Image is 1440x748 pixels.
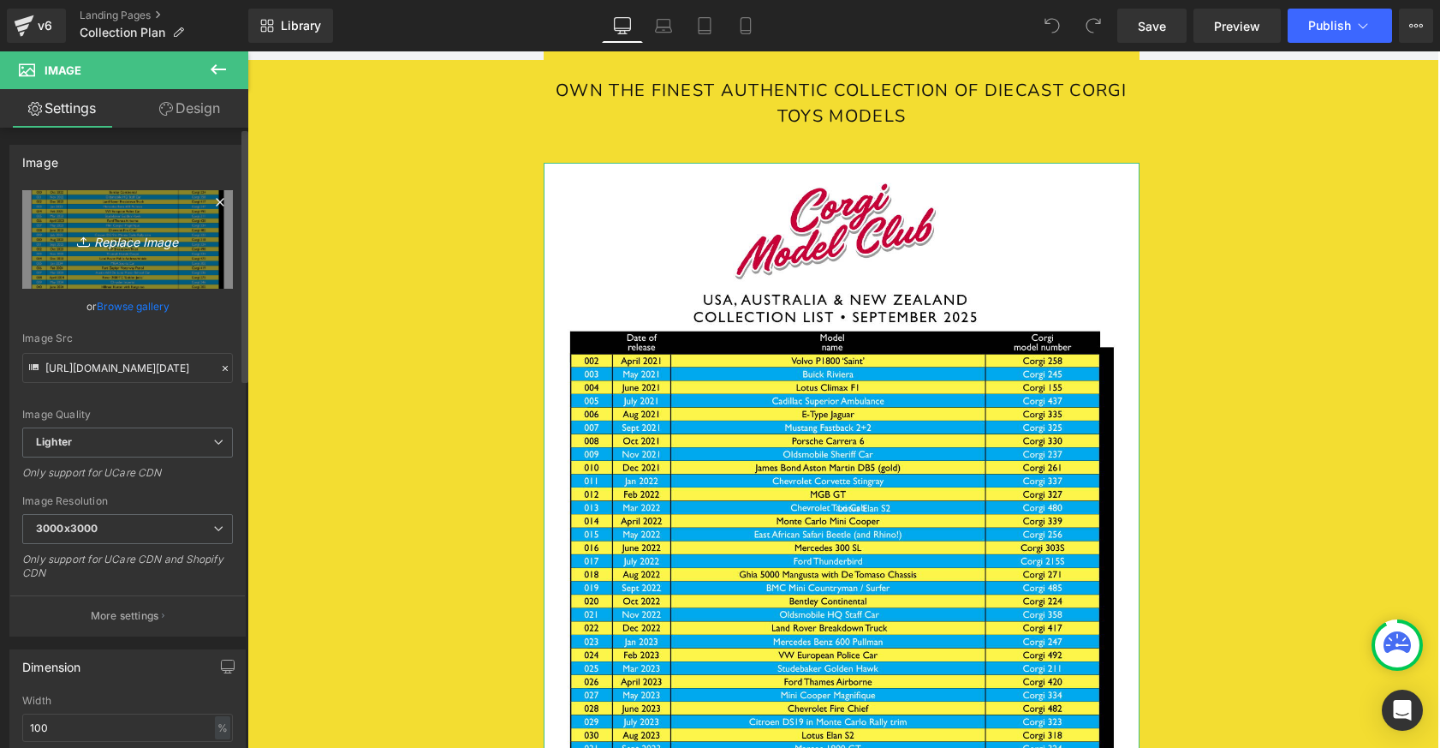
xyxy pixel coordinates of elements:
[1214,17,1260,35] span: Preview
[10,595,245,636] button: More settings
[36,435,72,448] b: Lighter
[1399,9,1433,43] button: More
[308,27,880,76] span: OWN THE FINEST AUTHENTIC COLLECTION OF DIECAST CORGI TOYS MODELS
[1382,690,1423,731] div: Open Intercom Messenger
[1288,9,1392,43] button: Publish
[36,522,98,535] b: 3000x3000
[59,229,196,250] i: Replace Image
[22,695,233,707] div: Width
[1138,17,1166,35] span: Save
[602,9,643,43] a: Desktop
[248,9,333,43] a: New Library
[22,495,233,507] div: Image Resolution
[22,650,81,674] div: Dimension
[97,291,170,321] a: Browse gallery
[80,9,248,22] a: Landing Pages
[22,146,58,170] div: Image
[215,716,230,739] div: %
[643,9,684,43] a: Laptop
[22,353,233,383] input: Link
[34,15,56,37] div: v6
[684,9,725,43] a: Tablet
[1035,9,1069,43] button: Undo
[281,18,321,33] span: Library
[22,553,233,591] div: Only support for UCare CDN and Shopify CDN
[22,714,233,742] input: auto
[1193,9,1281,43] a: Preview
[22,466,233,491] div: Only support for UCare CDN
[1076,9,1110,43] button: Redo
[80,26,165,39] span: Collection Plan
[1308,19,1351,33] span: Publish
[91,608,159,624] p: More settings
[45,63,81,77] span: Image
[22,409,233,421] div: Image Quality
[22,297,233,315] div: or
[128,89,252,128] a: Design
[22,332,233,344] div: Image Src
[725,9,766,43] a: Mobile
[7,9,66,43] a: v6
